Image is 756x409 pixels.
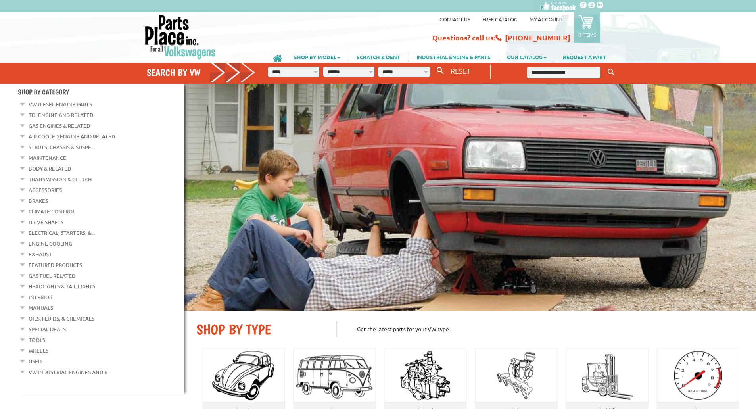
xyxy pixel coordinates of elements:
a: Climate Control [29,206,75,217]
img: First slide [900x500] [184,84,756,311]
img: Bus [294,351,375,400]
a: Air Cooled Engine and Related [29,131,115,142]
a: Brakes [29,196,48,206]
a: Headlights & Tail Lights [29,281,95,292]
p: Get the latest parts for your VW type [336,321,744,337]
a: REQUEST A PART [555,50,614,63]
a: Featured Products [29,260,82,270]
a: Drive Shafts [29,217,63,227]
a: Maintenance [29,153,66,163]
a: Exhaust [29,249,52,259]
a: Contact us [439,16,470,23]
a: Body & Related [29,163,71,174]
h4: Search by VW [147,67,255,78]
a: OUR CATALOG [499,50,555,63]
a: SHOP BY MODEL [286,50,348,63]
img: Gas [666,349,730,402]
img: Parts Place Inc! [144,14,217,60]
a: VW Diesel Engine Parts [29,99,92,109]
a: Used [29,356,42,367]
img: Diesel [397,349,454,402]
a: Free Catalog [482,16,518,23]
img: TDI [491,349,542,402]
a: My Account [530,16,562,23]
a: INDUSTRIAL ENGINE & PARTS [409,50,499,63]
span: RESET [451,67,471,75]
a: Struts, Chassis & Suspe... [29,142,95,152]
a: 0 items [574,12,600,43]
a: Oils, Fluids, & Chemicals [29,313,94,324]
a: Tools [29,335,45,345]
button: Keyword Search [605,66,617,79]
a: Manuals [29,303,53,313]
h4: Shop By Category [18,88,184,96]
a: Accessories [29,185,62,195]
a: SCRATCH & DENT [349,50,408,63]
a: Gas Fuel Related [29,271,75,281]
p: 0 items [578,31,596,38]
button: RESET [447,65,474,77]
a: Interior [29,292,52,302]
a: Wheels [29,346,48,356]
a: Electrical, Starters, &... [29,228,95,238]
a: TDI Engine and Related [29,110,93,120]
a: Gas Engines & Related [29,121,90,131]
button: Search By VW... [434,65,447,77]
img: Beatle [204,349,284,402]
img: Forklift [579,349,635,402]
h2: SHOP BY TYPE [196,321,324,338]
a: Special Deals [29,324,66,334]
a: Transmission & Clutch [29,174,92,184]
a: VW Industrial Engines and R... [29,367,111,377]
a: Engine Cooling [29,238,72,249]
